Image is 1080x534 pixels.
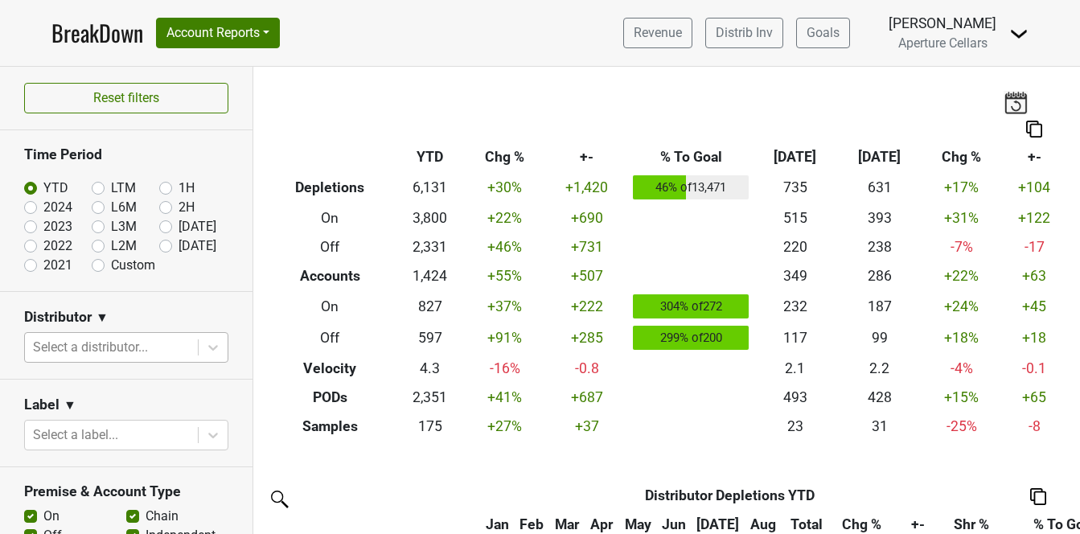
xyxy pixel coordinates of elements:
td: 220 [753,232,837,261]
h3: Time Period [24,146,228,163]
td: 515 [753,203,837,232]
td: 393 [837,203,922,232]
td: 187 [837,290,922,322]
td: 2,351 [394,383,465,412]
td: +22 % [922,261,1000,290]
td: -25 % [922,412,1000,441]
td: 827 [394,290,465,322]
td: +17 % [922,172,1000,204]
td: 23 [753,412,837,441]
th: YTD [394,143,465,172]
button: Reset filters [24,83,228,113]
th: On [265,290,394,322]
td: 175 [394,412,465,441]
label: [DATE] [179,236,216,256]
img: last_updated_date [1004,91,1028,113]
th: Velocity [265,354,394,383]
label: YTD [43,179,68,198]
img: filter [265,485,291,511]
td: +24 % [922,290,1000,322]
th: Chg % [922,143,1000,172]
label: LTM [111,179,136,198]
label: 2023 [43,217,72,236]
th: +- [544,143,629,172]
td: +41 % [466,383,544,412]
td: 597 [394,322,465,355]
td: 428 [837,383,922,412]
h3: Label [24,396,60,413]
label: 1H [179,179,195,198]
td: 31 [837,412,922,441]
th: Accounts [265,261,394,290]
h3: Distributor [24,309,92,326]
td: 2,331 [394,232,465,261]
td: +63 [1001,261,1068,290]
td: -0.8 [544,354,629,383]
th: Samples [265,412,394,441]
td: +15 % [922,383,1000,412]
label: [DATE] [179,217,216,236]
th: On [265,203,394,232]
td: +18 % [922,322,1000,355]
td: +46 % [466,232,544,261]
div: [PERSON_NAME] [889,13,996,34]
td: +37 % [466,290,544,322]
td: +222 [544,290,629,322]
label: Chain [146,507,179,526]
th: Chg % [466,143,544,172]
td: 735 [753,172,837,204]
img: Copy to clipboard [1026,121,1042,138]
span: Aperture Cellars [898,35,988,51]
span: ▼ [96,308,109,327]
td: 493 [753,383,837,412]
h3: Premise & Account Type [24,483,228,500]
label: 2022 [43,236,72,256]
a: Revenue [623,18,692,48]
a: BreakDown [51,16,143,50]
td: -8 [1001,412,1068,441]
label: L2M [111,236,137,256]
td: +687 [544,383,629,412]
th: PODs [265,383,394,412]
a: Distrib Inv [705,18,783,48]
th: Distributor Depletions YTD [515,481,945,510]
span: ▼ [64,396,76,415]
td: 349 [753,261,837,290]
td: +104 [1001,172,1068,204]
img: Copy to clipboard [1030,488,1046,505]
label: 2021 [43,256,72,275]
td: +31 % [922,203,1000,232]
td: +18 [1001,322,1068,355]
label: On [43,507,60,526]
td: 286 [837,261,922,290]
th: Off [265,232,394,261]
th: Depletions [265,172,394,204]
td: 2.1 [753,354,837,383]
td: +122 [1001,203,1068,232]
label: L6M [111,198,137,217]
td: 238 [837,232,922,261]
td: +65 [1001,383,1068,412]
th: [DATE] [753,143,837,172]
td: 4.3 [394,354,465,383]
td: 1,424 [394,261,465,290]
td: -0.1 [1001,354,1068,383]
td: +45 [1001,290,1068,322]
button: Account Reports [156,18,280,48]
th: +- [1001,143,1068,172]
td: 6,131 [394,172,465,204]
td: +22 % [466,203,544,232]
td: -16 % [466,354,544,383]
label: 2024 [43,198,72,217]
td: -4 % [922,354,1000,383]
td: -17 [1001,232,1068,261]
label: Custom [111,256,155,275]
td: +507 [544,261,629,290]
td: +285 [544,322,629,355]
td: +37 [544,412,629,441]
th: [DATE] [837,143,922,172]
td: +690 [544,203,629,232]
th: Off [265,322,394,355]
td: +27 % [466,412,544,441]
td: +30 % [466,172,544,204]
